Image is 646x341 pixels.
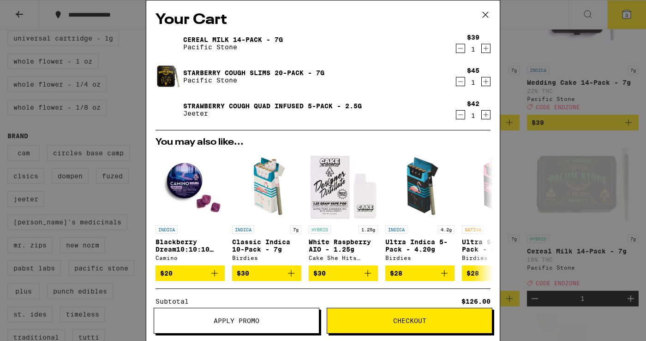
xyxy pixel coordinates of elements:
span: $30 [237,270,249,277]
button: Add to bag [462,265,531,281]
a: Open page for Blackberry Dream10:10:10 Deep Sleep Gummies from Camino [156,152,225,265]
p: Blackberry Dream10:10:10 Deep Sleep Gummies [156,238,225,253]
p: Ultra Sativa 5-Pack - 4.20g [462,238,531,253]
img: Starberry Cough Slims 20-Pack - 7g [156,64,181,89]
a: Strawberry Cough Quad Infused 5-Pack - 2.5g [183,102,362,110]
p: Pacific Stone [183,76,324,84]
span: $28 [467,270,479,277]
button: Decrement [456,77,465,86]
p: INDICA [232,225,254,234]
div: Birdies [462,255,531,261]
span: $28 [390,270,402,277]
p: INDICA [156,225,178,234]
p: White Raspberry AIO - 1.25g [309,238,378,253]
button: Checkout [327,308,492,334]
img: Cake She Hits Different - White Raspberry AIO - 1.25g [309,152,378,221]
div: Cake She Hits Different [309,255,378,261]
img: Cereal Milk 14-Pack - 7g [156,30,181,56]
button: Add to bag [309,265,378,281]
h2: Your Cart [156,10,490,30]
span: $20 [160,270,173,277]
a: Starberry Cough Slims 20-Pack - 7g [183,69,324,76]
a: Open page for Ultra Sativa 5-Pack - 4.20g from Birdies [462,152,531,265]
button: Increment [481,110,490,119]
a: Cereal Milk 14-Pack - 7g [183,36,283,43]
div: $45 [467,67,479,74]
button: Decrement [456,110,465,119]
a: Open page for Classic Indica 10-Pack - 7g from Birdies [232,152,301,265]
p: SATIVA [462,225,484,234]
p: Pacific Stone [183,43,283,51]
img: Birdies - Classic Indica 10-Pack - 7g [232,152,301,221]
div: 1 [467,112,479,119]
span: $30 [313,270,326,277]
button: Increment [481,44,490,53]
span: Checkout [393,317,426,324]
img: Birdies - Ultra Sativa 5-Pack - 4.20g [462,152,531,221]
button: Apply Promo [154,308,319,334]
a: Open page for White Raspberry AIO - 1.25g from Cake She Hits Different [309,152,378,265]
div: $126.00 [461,298,490,305]
button: Decrement [456,44,465,53]
div: Camino [156,255,225,261]
button: Add to bag [385,265,455,281]
p: Jeeter [183,110,362,117]
p: INDICA [385,225,407,234]
a: Open page for Ultra Indica 5-Pack - 4.20g from Birdies [385,152,455,265]
div: 1 [467,46,479,53]
div: Birdies [385,255,455,261]
p: 4.2g [438,225,455,234]
div: Birdies [232,255,301,261]
h2: You may also like... [156,138,490,147]
span: Apply Promo [214,317,259,324]
p: 7g [290,225,301,234]
p: Classic Indica 10-Pack - 7g [232,238,301,253]
div: 1 [467,79,479,86]
div: Subtotal [156,298,195,305]
button: Add to bag [156,265,225,281]
p: Ultra Indica 5-Pack - 4.20g [385,238,455,253]
p: 1.25g [359,225,378,234]
img: Camino - Blackberry Dream10:10:10 Deep Sleep Gummies [156,152,225,221]
p: HYBRID [309,225,331,234]
button: Increment [481,77,490,86]
img: Birdies - Ultra Indica 5-Pack - 4.20g [385,152,455,221]
span: Hi. Need any help? [6,6,66,14]
img: Strawberry Cough Quad Infused 5-Pack - 2.5g [156,97,181,123]
div: $42 [467,100,479,107]
div: $39 [467,34,479,41]
button: Add to bag [232,265,301,281]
